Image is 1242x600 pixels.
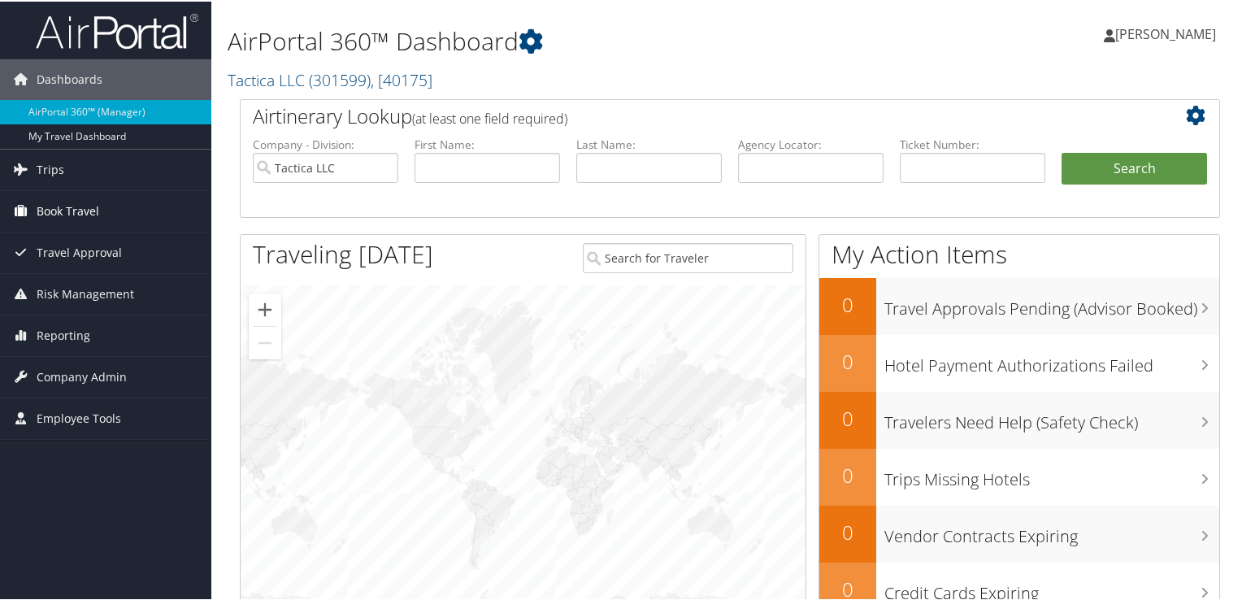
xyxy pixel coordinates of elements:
[309,67,371,89] span: ( 301599 )
[884,402,1219,433] h3: Travelers Need Help (Safety Check)
[583,241,794,272] input: Search for Traveler
[884,345,1219,376] h3: Hotel Payment Authorizations Failed
[1115,24,1216,41] span: [PERSON_NAME]
[819,460,876,488] h2: 0
[819,390,1219,447] a: 0Travelers Need Help (Safety Check)
[819,403,876,431] h2: 0
[1104,8,1232,57] a: [PERSON_NAME]
[819,276,1219,333] a: 0Travel Approvals Pending (Advisor Booked)
[37,231,122,272] span: Travel Approval
[819,236,1219,270] h1: My Action Items
[249,292,281,324] button: Zoom in
[819,346,876,374] h2: 0
[253,135,398,151] label: Company - Division:
[37,58,102,98] span: Dashboards
[884,288,1219,319] h3: Travel Approvals Pending (Advisor Booked)
[253,101,1126,128] h2: Airtinerary Lookup
[1062,151,1207,184] button: Search
[412,108,567,126] span: (at least one field required)
[884,459,1219,489] h3: Trips Missing Hotels
[884,515,1219,546] h3: Vendor Contracts Expiring
[37,397,121,437] span: Employee Tools
[37,189,99,230] span: Book Travel
[371,67,432,89] span: , [ 40175 ]
[819,333,1219,390] a: 0Hotel Payment Authorizations Failed
[228,23,897,57] h1: AirPortal 360™ Dashboard
[819,289,876,317] h2: 0
[819,517,876,545] h2: 0
[900,135,1045,151] label: Ticket Number:
[253,236,433,270] h1: Traveling [DATE]
[36,11,198,49] img: airportal-logo.png
[415,135,560,151] label: First Name:
[249,325,281,358] button: Zoom out
[37,355,127,396] span: Company Admin
[228,67,432,89] a: Tactica LLC
[819,504,1219,561] a: 0Vendor Contracts Expiring
[37,272,134,313] span: Risk Management
[819,447,1219,504] a: 0Trips Missing Hotels
[37,148,64,189] span: Trips
[738,135,884,151] label: Agency Locator:
[37,314,90,354] span: Reporting
[576,135,722,151] label: Last Name:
